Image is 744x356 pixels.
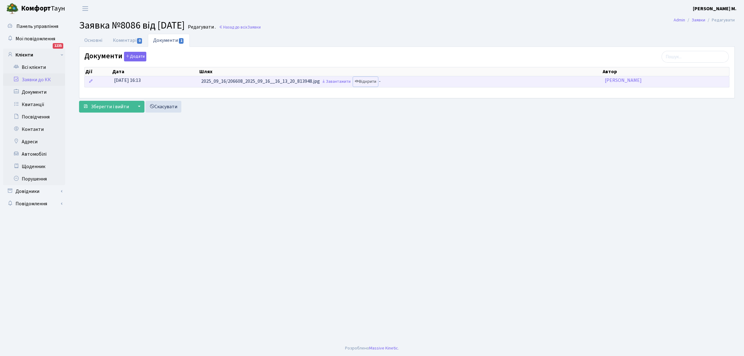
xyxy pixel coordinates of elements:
a: Адреси [3,136,65,148]
a: Заявки до КК [3,73,65,86]
button: Зберегти і вийти [79,101,133,113]
a: Панель управління [3,20,65,33]
th: Шлях [199,67,602,76]
label: Документи [84,52,146,61]
span: 1 [179,38,184,44]
th: Дії [85,67,112,76]
a: Квитанції [3,98,65,111]
a: Скасувати [145,101,181,113]
span: Заявки [247,24,261,30]
img: logo.png [6,2,19,15]
a: Посвідчення [3,111,65,123]
button: Переключити навігацію [77,3,93,14]
span: Заявка №8086 від [DATE] [79,18,185,33]
b: Комфорт [21,3,51,13]
li: Редагувати [705,17,735,24]
a: Admin [674,17,685,23]
a: Massive Kinetic [369,345,398,351]
span: Мої повідомлення [15,35,55,42]
th: Дата [112,67,199,76]
a: Контакти [3,123,65,136]
a: Відкрити [353,77,378,87]
div: 1235 [53,43,63,49]
button: Документи [124,52,146,61]
span: Зберегти і вийти [91,103,129,110]
a: Порушення [3,173,65,185]
span: [DATE] 16:13 [114,77,141,84]
a: Автомобілі [3,148,65,160]
small: Редагувати . [187,24,216,30]
a: Щоденник [3,160,65,173]
a: Довідники [3,185,65,198]
a: Додати [122,51,146,62]
a: Мої повідомлення1235 [3,33,65,45]
div: Розроблено . [345,345,399,352]
span: Таун [21,3,65,14]
nav: breadcrumb [664,14,744,27]
td: 2025_09_16/206608_2025_09_16__16_13_20_813948.jpg [199,76,602,87]
th: Автор [602,67,729,76]
a: Завантажити [320,77,352,87]
a: Повідомлення [3,198,65,210]
span: - [379,78,381,85]
a: Клієнти [3,49,65,61]
input: Пошук... [662,51,729,63]
a: Коментарі [108,34,148,47]
span: Панель управління [16,23,58,30]
a: [PERSON_NAME] [605,77,642,84]
a: Документи [3,86,65,98]
a: [PERSON_NAME] М. [693,5,737,12]
a: Заявки [692,17,705,23]
a: Основні [79,34,108,47]
a: Всі клієнти [3,61,65,73]
a: Документи [148,34,189,47]
span: 0 [137,38,142,44]
a: Назад до всіхЗаявки [219,24,261,30]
